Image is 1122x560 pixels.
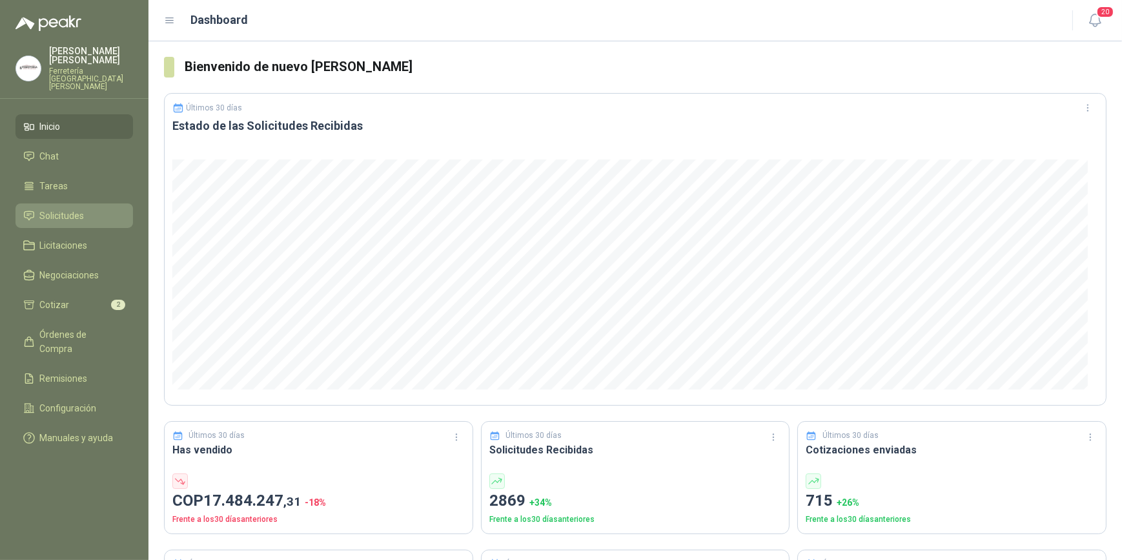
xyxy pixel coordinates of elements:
[283,494,301,509] span: ,31
[40,371,88,386] span: Remisiones
[1083,9,1107,32] button: 20
[15,233,133,258] a: Licitaciones
[806,442,1098,458] h3: Cotizaciones enviadas
[822,430,879,442] p: Últimos 30 días
[40,179,68,193] span: Tareas
[187,103,243,112] p: Últimos 30 días
[49,47,133,65] p: [PERSON_NAME] [PERSON_NAME]
[40,431,114,445] span: Manuales y ayuda
[40,238,88,253] span: Licitaciones
[305,497,326,508] span: -18 %
[806,513,1098,526] p: Frente a los 30 días anteriores
[40,298,70,312] span: Cotizar
[489,489,782,513] p: 2869
[15,366,133,391] a: Remisiones
[111,300,125,310] span: 2
[40,149,59,163] span: Chat
[172,513,465,526] p: Frente a los 30 días anteriores
[15,144,133,169] a: Chat
[49,67,133,90] p: Ferretería [GEOGRAPHIC_DATA][PERSON_NAME]
[15,396,133,420] a: Configuración
[15,174,133,198] a: Tareas
[505,430,562,442] p: Últimos 30 días
[15,263,133,287] a: Negociaciones
[40,401,97,415] span: Configuración
[15,426,133,450] a: Manuales y ayuda
[15,293,133,317] a: Cotizar2
[40,327,121,356] span: Órdenes de Compra
[15,322,133,361] a: Órdenes de Compra
[191,11,249,29] h1: Dashboard
[40,268,99,282] span: Negociaciones
[172,489,465,513] p: COP
[172,442,465,458] h3: Has vendido
[15,16,81,31] img: Logo peakr
[189,430,245,442] p: Últimos 30 días
[40,209,85,223] span: Solicitudes
[203,492,301,510] span: 17.484.247
[40,119,61,134] span: Inicio
[172,118,1098,134] h3: Estado de las Solicitudes Recibidas
[15,203,133,228] a: Solicitudes
[185,57,1107,77] h3: Bienvenido de nuevo [PERSON_NAME]
[837,497,859,508] span: + 26 %
[806,489,1098,513] p: 715
[1096,6,1114,18] span: 20
[489,513,782,526] p: Frente a los 30 días anteriores
[16,56,41,81] img: Company Logo
[15,114,133,139] a: Inicio
[489,442,782,458] h3: Solicitudes Recibidas
[529,497,552,508] span: + 34 %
